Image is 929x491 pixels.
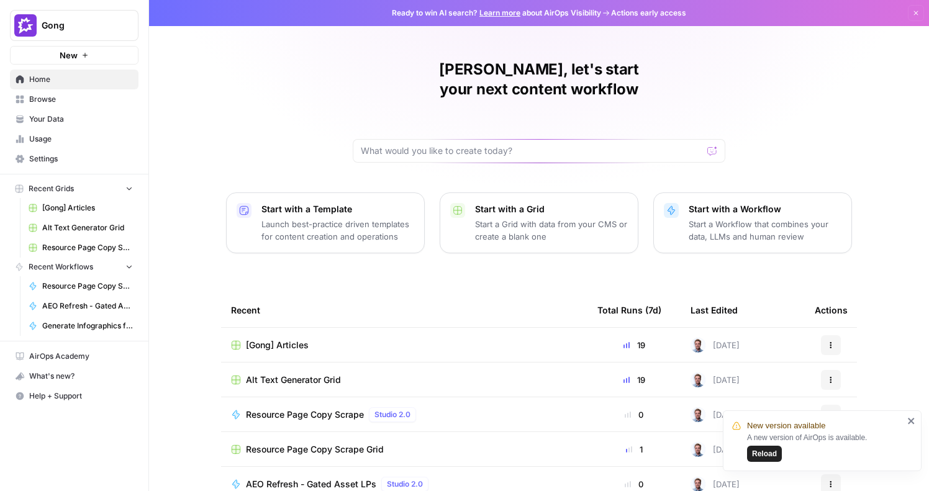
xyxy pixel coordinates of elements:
[60,49,78,61] span: New
[261,218,414,243] p: Launch best-practice driven templates for content creation and operations
[29,153,133,164] span: Settings
[691,372,740,387] div: [DATE]
[10,179,138,198] button: Recent Grids
[597,443,671,456] div: 1
[246,339,309,351] span: [Gong] Articles
[353,60,725,99] h1: [PERSON_NAME], let's start your next content workflow
[691,293,738,327] div: Last Edited
[691,407,740,422] div: [DATE]
[246,374,341,386] span: Alt Text Generator Grid
[374,409,410,420] span: Studio 2.0
[392,7,601,19] span: Ready to win AI search? about AirOps Visibility
[10,109,138,129] a: Your Data
[597,339,671,351] div: 19
[611,7,686,19] span: Actions early access
[691,338,705,353] img: bf076u973kud3p63l3g8gndu11n6
[23,198,138,218] a: [Gong] Articles
[14,14,37,37] img: Gong Logo
[10,346,138,366] a: AirOps Academy
[42,300,133,312] span: AEO Refresh - Gated Asset LPs
[42,320,133,331] span: Generate Infographics for Article
[597,293,661,327] div: Total Runs (7d)
[11,367,138,385] div: What's new?
[752,448,777,459] span: Reload
[23,316,138,336] a: Generate Infographics for Article
[475,218,628,243] p: Start a Grid with data from your CMS or create a blank one
[231,374,578,386] a: Alt Text Generator Grid
[231,443,578,456] a: Resource Page Copy Scrape Grid
[231,339,578,351] a: [Gong] Articles
[246,443,384,456] span: Resource Page Copy Scrape Grid
[597,478,671,490] div: 0
[689,203,841,215] p: Start with a Workflow
[29,74,133,85] span: Home
[10,258,138,276] button: Recent Workflows
[691,372,705,387] img: bf076u973kud3p63l3g8gndu11n6
[907,416,916,426] button: close
[231,293,578,327] div: Recent
[23,296,138,316] a: AEO Refresh - Gated Asset LPs
[42,19,117,32] span: Gong
[691,338,740,353] div: [DATE]
[440,192,638,253] button: Start with a GridStart a Grid with data from your CMS or create a blank one
[29,94,133,105] span: Browse
[691,442,705,457] img: bf076u973kud3p63l3g8gndu11n6
[23,238,138,258] a: Resource Page Copy Scrape Grid
[23,276,138,296] a: Resource Page Copy Scrape
[29,133,133,145] span: Usage
[475,203,628,215] p: Start with a Grid
[691,442,740,457] div: [DATE]
[42,222,133,233] span: Alt Text Generator Grid
[597,374,671,386] div: 19
[653,192,852,253] button: Start with a WorkflowStart a Workflow that combines your data, LLMs and human review
[261,203,414,215] p: Start with a Template
[10,149,138,169] a: Settings
[747,446,782,462] button: Reload
[689,218,841,243] p: Start a Workflow that combines your data, LLMs and human review
[42,202,133,214] span: [Gong] Articles
[42,281,133,292] span: Resource Page Copy Scrape
[10,70,138,89] a: Home
[29,183,74,194] span: Recent Grids
[597,408,671,421] div: 0
[29,351,133,362] span: AirOps Academy
[387,479,423,490] span: Studio 2.0
[226,192,425,253] button: Start with a TemplateLaunch best-practice driven templates for content creation and operations
[10,10,138,41] button: Workspace: Gong
[246,478,376,490] span: AEO Refresh - Gated Asset LPs
[29,261,93,273] span: Recent Workflows
[479,8,520,17] a: Learn more
[42,242,133,253] span: Resource Page Copy Scrape Grid
[10,89,138,109] a: Browse
[23,218,138,238] a: Alt Text Generator Grid
[361,145,702,157] input: What would you like to create today?
[815,293,848,327] div: Actions
[747,432,904,462] div: A new version of AirOps is available.
[231,407,578,422] a: Resource Page Copy ScrapeStudio 2.0
[10,366,138,386] button: What's new?
[29,390,133,402] span: Help + Support
[29,114,133,125] span: Your Data
[10,129,138,149] a: Usage
[747,420,825,432] span: New version available
[10,46,138,65] button: New
[10,386,138,406] button: Help + Support
[246,408,364,421] span: Resource Page Copy Scrape
[691,407,705,422] img: bf076u973kud3p63l3g8gndu11n6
